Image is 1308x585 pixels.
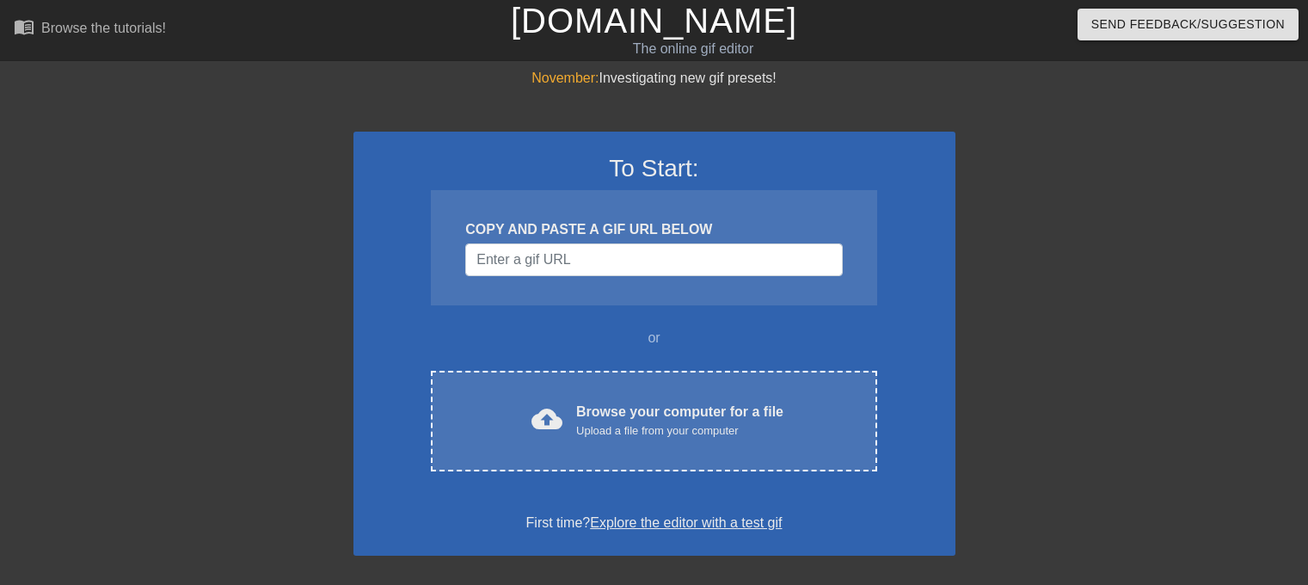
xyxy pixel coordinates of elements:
span: menu_book [14,16,34,37]
div: Browse the tutorials! [41,21,166,35]
div: Investigating new gif presets! [353,68,955,89]
h3: To Start: [376,154,933,183]
a: Explore the editor with a test gif [590,515,782,530]
span: cloud_upload [531,403,562,434]
span: Send Feedback/Suggestion [1091,14,1285,35]
span: November: [531,71,599,85]
button: Send Feedback/Suggestion [1078,9,1299,40]
a: Browse the tutorials! [14,16,166,43]
div: COPY AND PASTE A GIF URL BELOW [465,219,842,240]
div: The online gif editor [445,39,942,59]
div: Browse your computer for a file [576,402,783,440]
input: Username [465,243,842,276]
div: First time? [376,513,933,533]
div: Upload a file from your computer [576,422,783,440]
div: or [398,328,911,348]
a: [DOMAIN_NAME] [511,2,797,40]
